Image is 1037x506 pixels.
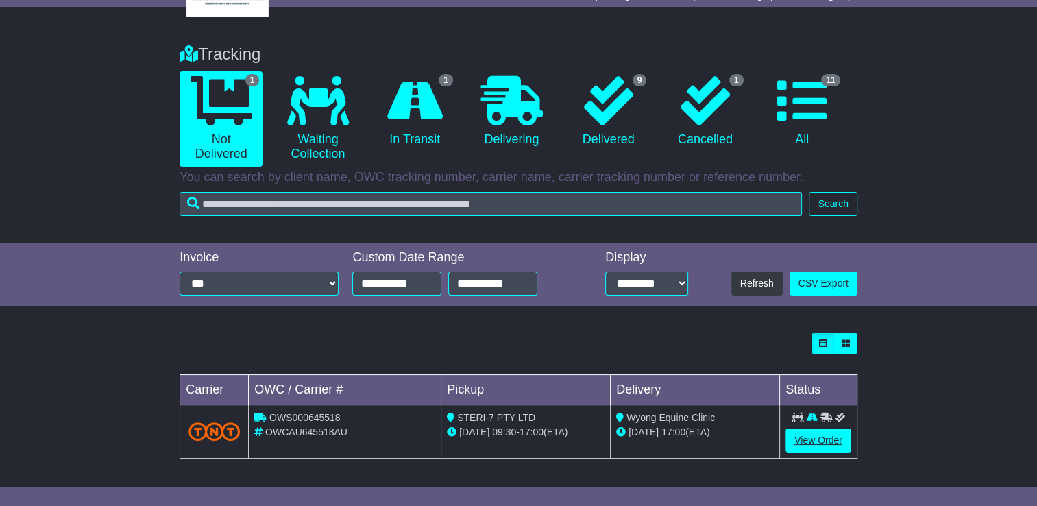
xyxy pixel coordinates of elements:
[352,250,569,265] div: Custom Date Range
[470,71,553,152] a: Delivering
[269,412,341,423] span: OWS000645518
[459,426,489,437] span: [DATE]
[249,375,441,405] td: OWC / Carrier #
[265,426,347,437] span: OWCAU645518AU
[180,170,857,185] p: You can search by client name, OWC tracking number, carrier name, carrier tracking number or refe...
[785,429,851,453] a: View Order
[729,74,744,86] span: 1
[374,71,456,152] a: 1 In Transit
[626,412,715,423] span: Wyong Equine Clinic
[492,426,516,437] span: 09:30
[821,74,840,86] span: 11
[809,192,857,216] button: Search
[661,426,685,437] span: 17:00
[441,375,611,405] td: Pickup
[616,425,774,439] div: (ETA)
[761,71,844,152] a: 11 All
[439,74,453,86] span: 1
[731,272,783,296] button: Refresh
[663,71,746,152] a: 1 Cancelled
[180,71,263,167] a: 1 Not Delivered
[180,250,339,265] div: Invoice
[629,426,659,437] span: [DATE]
[457,412,535,423] span: STERI-7 PTY LTD
[180,375,249,405] td: Carrier
[611,375,780,405] td: Delivery
[790,272,857,296] a: CSV Export
[188,422,240,441] img: TNT_Domestic.png
[567,71,650,152] a: 9 Delivered
[276,71,359,167] a: Waiting Collection
[447,425,605,439] div: - (ETA)
[245,74,260,86] span: 1
[173,45,864,64] div: Tracking
[605,250,688,265] div: Display
[780,375,857,405] td: Status
[633,74,647,86] span: 9
[520,426,544,437] span: 17:00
